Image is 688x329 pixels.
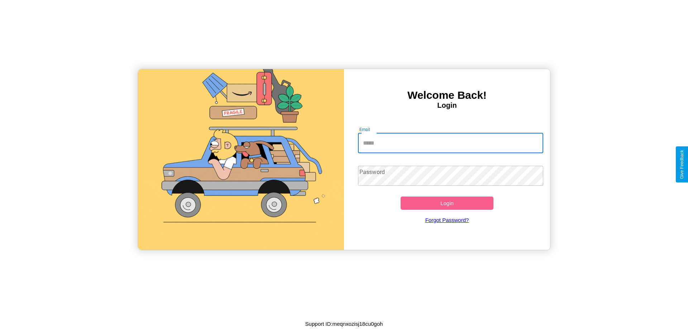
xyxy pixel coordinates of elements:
[344,101,550,110] h4: Login
[679,150,684,179] div: Give Feedback
[354,210,540,230] a: Forgot Password?
[359,126,371,132] label: Email
[401,197,493,210] button: Login
[138,69,344,250] img: gif
[305,319,383,329] p: Support ID: meqnxozisj18cu0goh
[344,89,550,101] h3: Welcome Back!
